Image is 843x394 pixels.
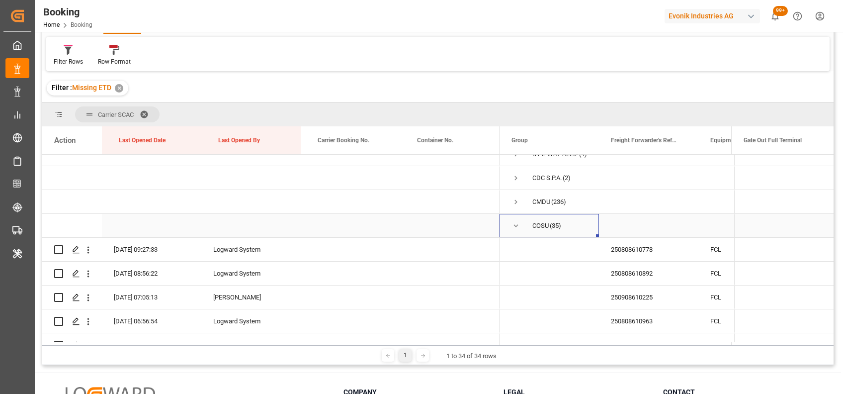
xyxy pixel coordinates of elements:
div: FCL [698,238,798,261]
div: [DATE] 09:27:33 [102,238,201,261]
span: Group [511,137,528,144]
span: Carrier SCAC [98,111,134,118]
div: Booking [43,4,92,19]
button: Help Center [786,5,809,27]
div: Press SPACE to select this row. [734,190,834,214]
span: Carrier Booking No. [318,137,369,144]
div: Logward System [201,309,301,333]
span: (2) [563,167,571,190]
span: Container No. [417,137,453,144]
div: Press SPACE to select this row. [734,214,834,238]
button: show 322 new notifications [764,5,786,27]
span: Last Opened By [218,137,260,144]
span: Equipment Type [710,137,754,144]
div: Press SPACE to select this row. [734,262,834,286]
div: Press SPACE to select this row. [734,333,834,357]
div: 1 [399,349,412,362]
div: 250808610963 [599,309,698,333]
div: FCL [698,286,798,309]
div: 250808610892 [599,262,698,285]
div: ✕ [115,84,123,93]
div: Row Format [98,57,131,66]
div: Press SPACE to select this row. [42,333,500,357]
div: Press SPACE to select this row. [42,214,500,238]
div: 250813180064 [599,333,698,357]
div: [DATE] 08:56:22 [102,262,201,285]
div: Press SPACE to select this row. [734,309,834,333]
span: Last Opened Date [119,137,166,144]
div: Logward System [201,238,301,261]
div: Press SPACE to select this row. [734,238,834,262]
a: Home [43,21,60,28]
div: Press SPACE to select this row. [42,166,500,190]
div: Press SPACE to select this row. [42,190,500,214]
div: 1 to 34 of 34 rows [446,351,497,361]
div: 250908610225 [599,286,698,309]
div: FCL [698,333,798,357]
div: Press SPACE to select this row. [42,286,500,309]
span: Missing ETD [72,84,111,92]
div: FCL [698,262,798,285]
span: (35) [550,214,561,237]
div: Action [54,136,76,145]
div: Logward System [201,262,301,285]
div: [DATE] 07:05:13 [102,286,201,309]
div: Press SPACE to select this row. [42,262,500,286]
div: Press SPACE to select this row. [734,166,834,190]
div: FCL [698,309,798,333]
div: CDC S.P.A. [532,167,562,190]
div: Press SPACE to select this row. [42,309,500,333]
span: (236) [551,191,566,213]
div: Press SPACE to select this row. [734,286,834,309]
span: Freight Forwarder's Reference No. [611,137,677,144]
div: CMDU [532,191,550,213]
div: Evonik Industries AG [665,9,760,23]
div: 250808610778 [599,238,698,261]
div: Press SPACE to select this row. [42,238,500,262]
div: Filter Rows [54,57,83,66]
button: Evonik Industries AG [665,6,764,25]
div: [PERSON_NAME] [201,286,301,309]
div: COSU [532,214,549,237]
span: 99+ [773,6,788,16]
div: [DATE] 06:56:54 [102,309,201,333]
span: Filter : [52,84,72,92]
span: Gate Out Full Terminal [744,137,802,144]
